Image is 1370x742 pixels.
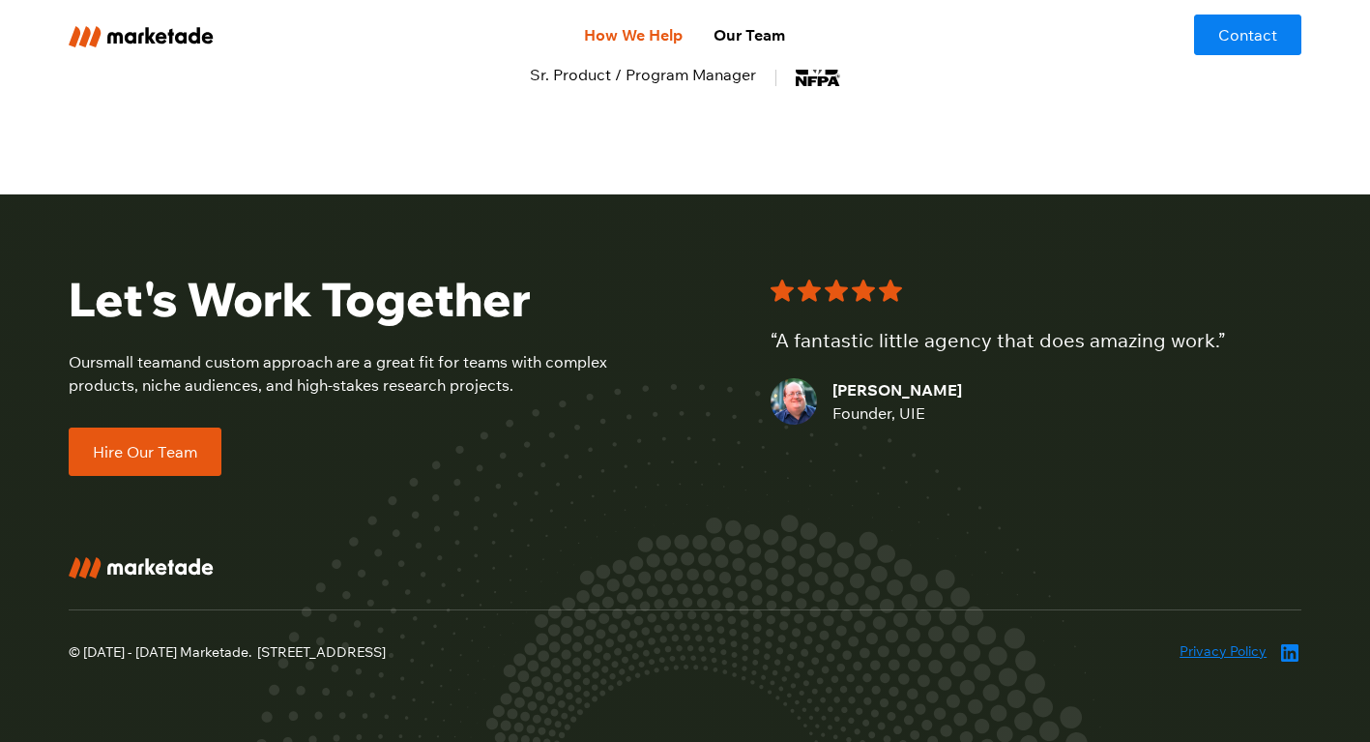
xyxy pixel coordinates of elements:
[1194,15,1301,55] a: Contact
[96,352,174,371] a: small team
[832,378,962,401] div: [PERSON_NAME]
[832,401,962,425] div: Founder, UIE
[771,326,1225,355] div: “A fantastic little agency that does amazing work.”
[69,22,326,46] a: home
[69,272,610,328] h2: Let's Work Together
[568,15,698,54] a: How We Help
[69,642,386,663] div: © [DATE] - [DATE] Marketade. [STREET_ADDRESS]
[69,428,221,476] a: Hire Our Team
[530,63,756,86] div: Sr. Product / Program Manager
[698,15,801,54] a: Our Team
[69,350,610,397] div: Our and custom approach are a great fit for teams with complex products, niche audiences, and hig...
[1180,641,1267,662] a: Privacy Policy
